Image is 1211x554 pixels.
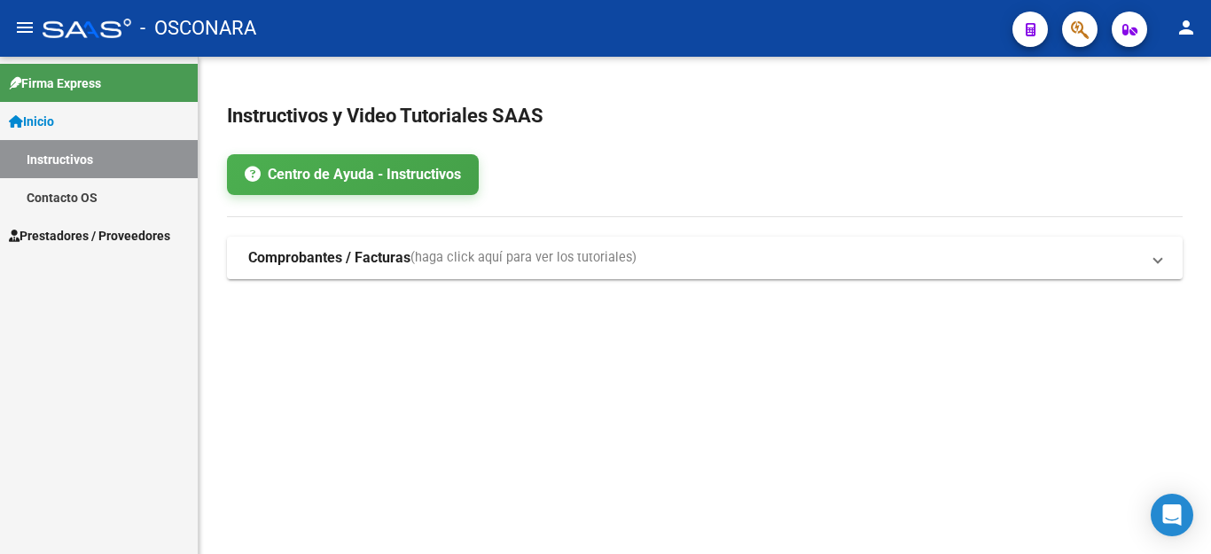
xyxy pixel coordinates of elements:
[9,74,101,93] span: Firma Express
[14,17,35,38] mat-icon: menu
[248,248,410,268] strong: Comprobantes / Facturas
[140,9,256,48] span: - OSCONARA
[1176,17,1197,38] mat-icon: person
[410,248,637,268] span: (haga click aquí para ver los tutoriales)
[9,226,170,246] span: Prestadores / Proveedores
[227,99,1183,133] h2: Instructivos y Video Tutoriales SAAS
[227,154,479,195] a: Centro de Ayuda - Instructivos
[227,237,1183,279] mat-expansion-panel-header: Comprobantes / Facturas(haga click aquí para ver los tutoriales)
[1151,494,1193,536] div: Open Intercom Messenger
[9,112,54,131] span: Inicio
